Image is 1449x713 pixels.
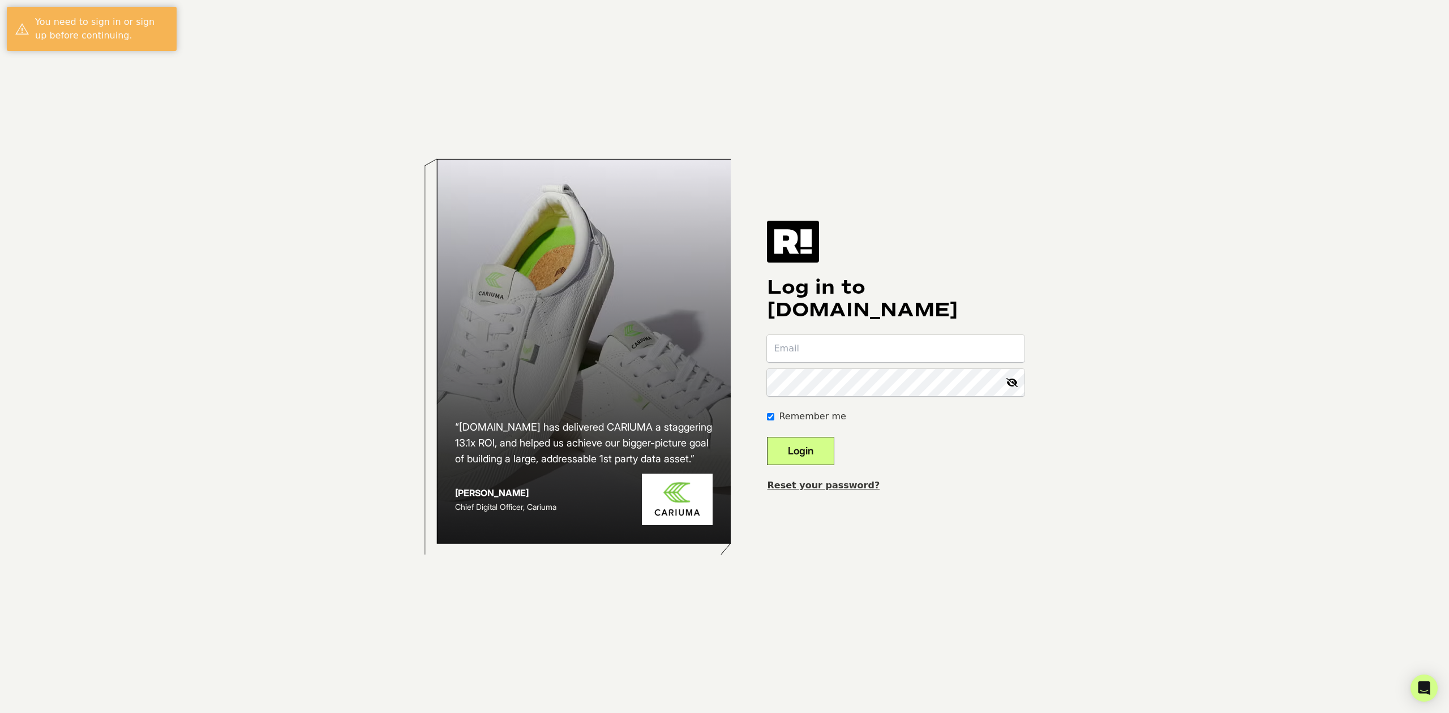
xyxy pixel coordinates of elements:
[455,419,713,467] h2: “[DOMAIN_NAME] has delivered CARIUMA a staggering 13.1x ROI, and helped us achieve our bigger-pic...
[455,502,556,512] span: Chief Digital Officer, Cariuma
[779,410,846,423] label: Remember me
[767,335,1024,362] input: Email
[642,474,713,525] img: Cariuma
[767,221,819,263] img: Retention.com
[455,487,529,499] strong: [PERSON_NAME]
[767,276,1024,321] h1: Log in to [DOMAIN_NAME]
[767,480,880,491] a: Reset your password?
[35,15,168,42] div: You need to sign in or sign up before continuing.
[1411,675,1438,702] div: Open Intercom Messenger
[767,437,834,465] button: Login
